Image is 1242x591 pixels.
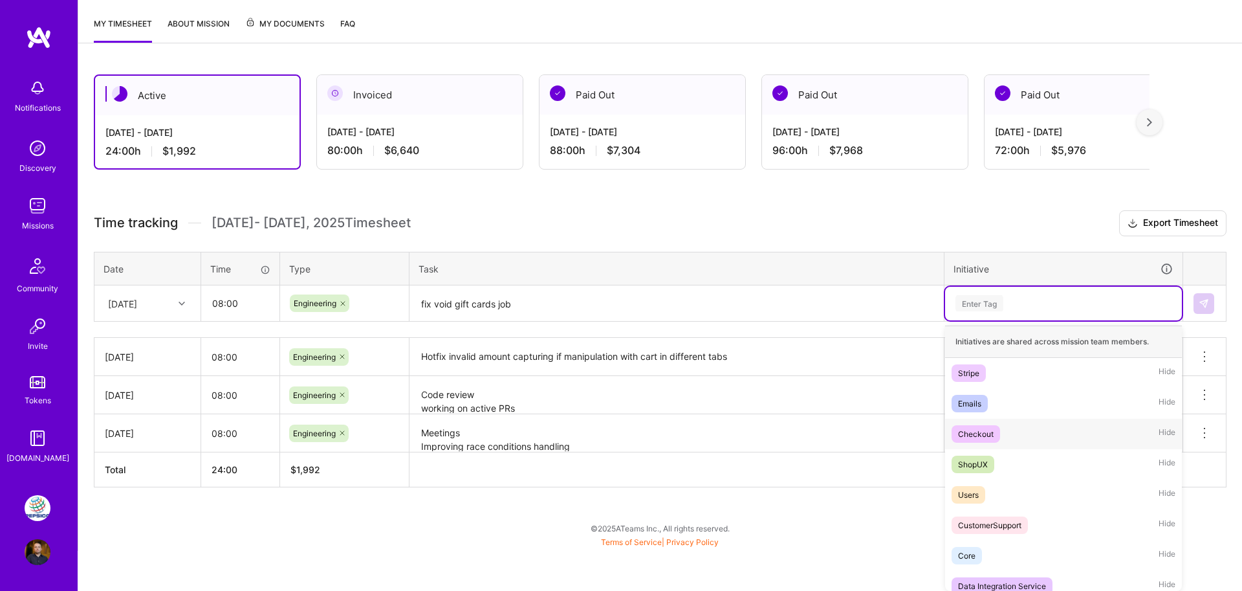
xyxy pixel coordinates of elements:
[245,17,325,31] span: My Documents
[94,17,152,43] a: My timesheet
[26,26,52,49] img: logo
[210,262,270,276] div: Time
[25,394,51,407] div: Tokens
[411,287,942,321] textarea: fix void gift cards job
[1159,486,1175,504] span: Hide
[22,251,53,282] img: Community
[327,144,512,157] div: 80:00 h
[28,339,48,353] div: Invite
[411,377,942,413] textarea: Code review working on active PRs
[15,101,61,115] div: Notifications
[17,282,58,295] div: Community
[953,262,1173,276] div: Initiative
[829,144,863,157] span: $7,968
[995,125,1180,139] div: [DATE] - [DATE]
[1159,395,1175,412] span: Hide
[762,75,968,115] div: Paid Out
[94,452,201,487] th: Total
[293,429,336,438] span: Engineering
[105,350,190,364] div: [DATE]
[78,512,1242,544] div: © 2025 ATeams Inc., All rights reserved.
[21,539,54,565] a: User Avatar
[245,17,325,43] a: My Documents
[327,85,343,101] img: Invoiced
[601,537,719,547] span: |
[409,252,944,285] th: Task
[985,75,1190,115] div: Paid Out
[25,135,50,161] img: discovery
[550,144,735,157] div: 88:00 h
[105,388,190,402] div: [DATE]
[201,452,280,487] th: 24:00
[1199,298,1209,309] img: Submit
[25,495,50,521] img: PepsiCo: SodaStream Intl. 2024 AOP
[25,193,50,219] img: teamwork
[772,144,957,157] div: 96:00 h
[1128,217,1138,230] i: icon Download
[201,378,279,412] input: HH:MM
[105,126,289,139] div: [DATE] - [DATE]
[21,495,54,521] a: PepsiCo: SodaStream Intl. 2024 AOP
[607,144,640,157] span: $7,304
[202,286,279,320] input: HH:MM
[25,313,50,339] img: Invite
[201,416,279,451] input: HH:MM
[958,458,988,471] div: ShopUX
[162,144,196,158] span: $1,992
[772,125,957,139] div: [DATE] - [DATE]
[95,76,300,115] div: Active
[958,488,979,502] div: Users
[958,427,994,441] div: Checkout
[411,339,942,375] textarea: Hotfix invalid amount capturing if manipulation with cart in different tabs
[1159,425,1175,443] span: Hide
[601,537,662,547] a: Terms of Service
[1159,364,1175,382] span: Hide
[280,252,409,285] th: Type
[958,397,981,410] div: Emails
[293,390,336,400] span: Engineering
[25,539,50,565] img: User Avatar
[25,75,50,101] img: bell
[958,549,975,563] div: Core
[550,125,735,139] div: [DATE] - [DATE]
[94,215,178,231] span: Time tracking
[317,75,523,115] div: Invoiced
[6,451,69,465] div: [DOMAIN_NAME]
[958,366,979,380] div: Stripe
[1051,144,1086,157] span: $5,976
[1119,210,1226,236] button: Export Timesheet
[290,464,320,475] span: $ 1,992
[1159,547,1175,564] span: Hide
[22,219,54,232] div: Missions
[108,296,137,310] div: [DATE]
[1159,456,1175,473] span: Hide
[1147,118,1152,127] img: right
[1159,517,1175,534] span: Hide
[294,298,336,308] span: Engineering
[179,300,185,307] i: icon Chevron
[666,537,719,547] a: Privacy Policy
[201,340,279,374] input: HH:MM
[327,125,512,139] div: [DATE] - [DATE]
[539,75,745,115] div: Paid Out
[293,352,336,362] span: Engineering
[25,425,50,451] img: guide book
[105,144,289,158] div: 24:00 h
[212,215,411,231] span: [DATE] - [DATE] , 2025 Timesheet
[340,17,355,43] a: FAQ
[112,86,127,102] img: Active
[945,326,1182,358] div: Initiatives are shared across mission team members.
[550,85,565,101] img: Paid Out
[94,252,201,285] th: Date
[384,144,419,157] span: $6,640
[105,427,190,440] div: [DATE]
[30,376,45,388] img: tokens
[995,85,1010,101] img: Paid Out
[411,416,942,451] textarea: Meetings Improving race conditions handling
[958,519,1021,532] div: CustomerSupport
[955,293,1003,313] div: Enter Tag
[772,85,788,101] img: Paid Out
[19,161,56,175] div: Discovery
[995,144,1180,157] div: 72:00 h
[168,17,230,43] a: About Mission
